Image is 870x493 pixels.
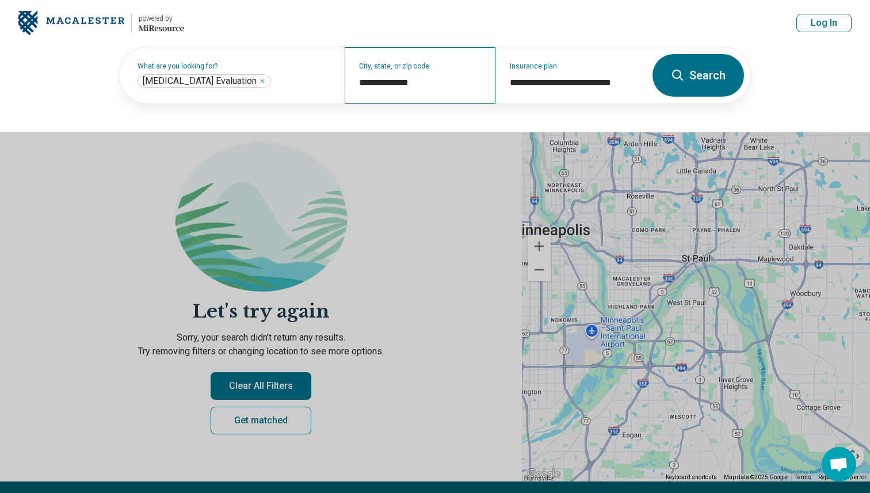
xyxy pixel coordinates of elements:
[18,9,124,37] img: Macalester College
[138,74,271,88] div: ADHD Evaluation
[796,14,852,32] button: Log In
[822,447,856,481] div: Open chat
[18,9,184,37] a: Macalester Collegepowered by
[139,13,184,24] div: powered by
[143,75,257,87] span: [MEDICAL_DATA] Evaluation
[652,54,744,97] button: Search
[138,63,331,70] label: What are you looking for?
[259,78,266,85] button: ADHD Evaluation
